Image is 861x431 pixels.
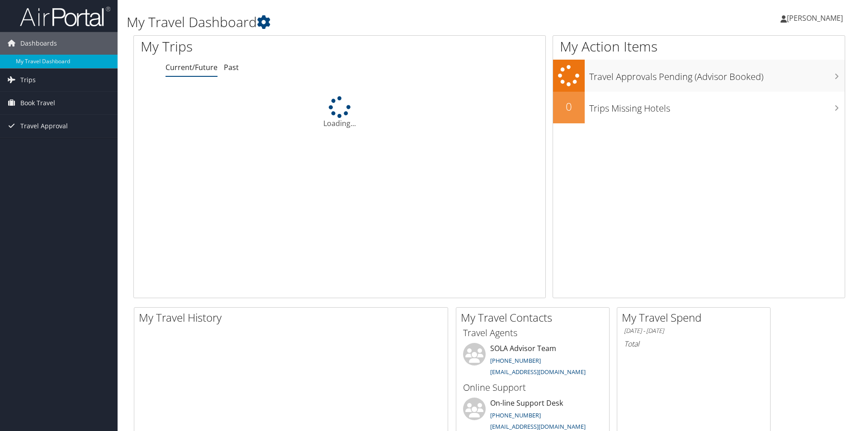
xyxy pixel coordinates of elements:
[553,99,585,114] h2: 0
[490,411,541,419] a: [PHONE_NUMBER]
[20,6,110,27] img: airportal-logo.png
[459,343,607,380] li: SOLA Advisor Team
[461,310,609,325] h2: My Travel Contacts
[553,60,845,92] a: Travel Approvals Pending (Advisor Booked)
[463,327,602,339] h3: Travel Agents
[224,62,239,72] a: Past
[622,310,770,325] h2: My Travel Spend
[624,327,763,335] h6: [DATE] - [DATE]
[624,339,763,349] h6: Total
[589,66,845,83] h3: Travel Approvals Pending (Advisor Booked)
[20,92,55,114] span: Book Travel
[20,32,57,55] span: Dashboards
[134,96,545,129] div: Loading...
[589,98,845,115] h3: Trips Missing Hotels
[787,13,843,23] span: [PERSON_NAME]
[141,37,367,56] h1: My Trips
[139,310,448,325] h2: My Travel History
[490,356,541,365] a: [PHONE_NUMBER]
[20,115,68,137] span: Travel Approval
[781,5,852,32] a: [PERSON_NAME]
[166,62,218,72] a: Current/Future
[127,13,610,32] h1: My Travel Dashboard
[20,69,36,91] span: Trips
[553,37,845,56] h1: My Action Items
[463,381,602,394] h3: Online Support
[490,422,586,431] a: [EMAIL_ADDRESS][DOMAIN_NAME]
[553,92,845,123] a: 0Trips Missing Hotels
[490,368,586,376] a: [EMAIL_ADDRESS][DOMAIN_NAME]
